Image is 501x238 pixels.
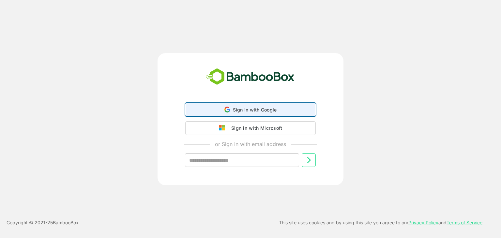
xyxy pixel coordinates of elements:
[203,66,298,88] img: bamboobox
[408,220,438,225] a: Privacy Policy
[447,220,482,225] a: Terms of Service
[233,107,277,112] span: Sign in with Google
[185,103,316,116] div: Sign in with Google
[279,219,482,227] p: This site uses cookies and by using this site you agree to our and
[215,140,286,148] p: or Sign in with email address
[185,121,316,135] button: Sign in with Microsoft
[219,125,228,131] img: google
[228,124,282,132] div: Sign in with Microsoft
[7,219,79,227] p: Copyright © 2021- 25 BambooBox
